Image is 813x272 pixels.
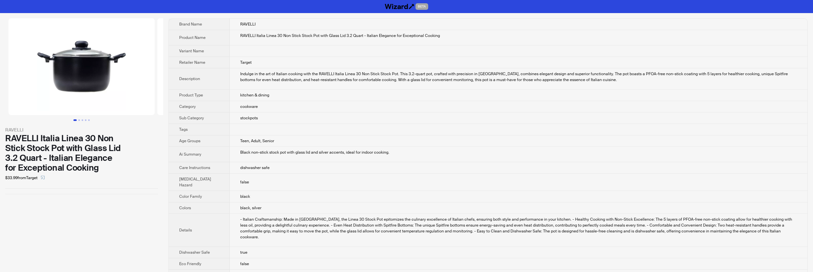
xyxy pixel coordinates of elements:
span: Eco Friendly [179,261,201,266]
span: Colors [179,205,191,211]
span: Product Name [179,35,206,40]
button: Go to slide 5 [88,119,90,121]
span: stockpots [240,115,258,121]
span: Details [179,228,192,233]
div: RAVELLI [5,126,158,133]
span: select [41,176,45,179]
div: RAVELLI Italia Linea 30 Non Stick Stock Pot with Glass Lid 3.2 Quart - Italian Elegance for Excep... [5,133,158,173]
span: black [240,194,250,199]
span: Target [240,60,252,65]
span: dishwasher safe [240,165,270,170]
span: cookware [240,104,258,109]
div: RAVELLI Italia Linea 30 Non Stick Stock Pot with Glass Lid 3.2 Quart - Italian Elegance for Excep... [240,33,797,39]
button: Go to slide 1 [73,119,77,121]
span: false [240,261,249,266]
span: RAVELLI [240,22,256,27]
span: true [240,250,247,255]
span: Sub Category [179,115,204,121]
span: Age Groups [179,138,200,144]
img: RAVELLI Italia Linea 30 Non Stick Stock Pot with Glass Lid 3.2 Quart - Italian Elegance for Excep... [157,18,304,115]
div: Black non-stick stock pot with glass lid and silver accents, ideal for indoor cooking. [240,149,797,155]
span: Product Type [179,93,203,98]
span: Dishwasher Safe [179,250,210,255]
span: Retailer Name [179,60,205,65]
span: Description [179,76,200,81]
span: [MEDICAL_DATA] Hazard [179,177,211,188]
div: - Italian Craftsmanship: Made in Italy, the Linea 30 Stock Pot epitomizes the culinary excellence... [240,216,797,240]
span: Teen, Adult, Senior [240,138,274,144]
span: kitchen & dining [240,93,269,98]
img: RAVELLI Italia Linea 30 Non Stick Stock Pot with Glass Lid 3.2 Quart - Italian Elegance for Excep... [8,18,155,115]
span: Variant Name [179,48,204,54]
div: $33.99 from Target [5,173,158,183]
span: Category [179,104,196,109]
span: Tags [179,127,188,132]
span: Brand Name [179,22,202,27]
span: BETA [415,3,428,10]
span: Ai Summary [179,152,201,157]
span: Care Instructions [179,165,210,170]
span: Color Family [179,194,202,199]
span: false [240,179,249,185]
button: Go to slide 3 [82,119,83,121]
div: Indulge in the art of Italian cooking with the RAVELLI Italia Linea 30 Non Stick Stock Pot. This ... [240,71,797,83]
span: black, silver [240,205,261,211]
button: Go to slide 4 [85,119,86,121]
button: Go to slide 2 [78,119,80,121]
